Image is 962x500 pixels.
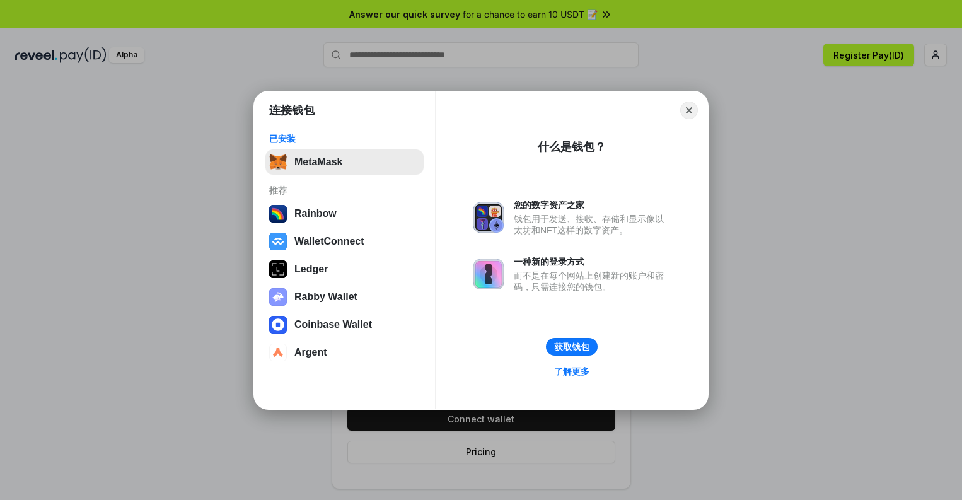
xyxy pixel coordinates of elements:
div: Ledger [294,264,328,275]
img: svg+xml,%3Csvg%20xmlns%3D%22http%3A%2F%2Fwww.w3.org%2F2000%2Fsvg%22%20fill%3D%22none%22%20viewBox... [473,259,504,289]
button: Close [680,102,698,119]
div: 了解更多 [554,366,589,377]
img: svg+xml,%3Csvg%20width%3D%22120%22%20height%3D%22120%22%20viewBox%3D%220%200%20120%20120%22%20fil... [269,205,287,223]
button: Rainbow [265,201,424,226]
img: svg+xml,%3Csvg%20fill%3D%22none%22%20height%3D%2233%22%20viewBox%3D%220%200%2035%2033%22%20width%... [269,153,287,171]
button: WalletConnect [265,229,424,254]
img: svg+xml,%3Csvg%20xmlns%3D%22http%3A%2F%2Fwww.w3.org%2F2000%2Fsvg%22%20width%3D%2228%22%20height%3... [269,260,287,278]
div: 而不是在每个网站上创建新的账户和密码，只需连接您的钱包。 [514,270,670,293]
div: 什么是钱包？ [538,139,606,154]
button: 获取钱包 [546,338,598,356]
button: MetaMask [265,149,424,175]
div: 获取钱包 [554,341,589,352]
div: Rainbow [294,208,337,219]
button: Ledger [265,257,424,282]
a: 了解更多 [547,363,597,380]
div: 推荐 [269,185,420,196]
h1: 连接钱包 [269,103,315,118]
button: Argent [265,340,424,365]
img: svg+xml,%3Csvg%20width%3D%2228%22%20height%3D%2228%22%20viewBox%3D%220%200%2028%2028%22%20fill%3D... [269,316,287,334]
img: svg+xml,%3Csvg%20xmlns%3D%22http%3A%2F%2Fwww.w3.org%2F2000%2Fsvg%22%20fill%3D%22none%22%20viewBox... [269,288,287,306]
div: 钱包用于发送、接收、存储和显示像以太坊和NFT这样的数字资产。 [514,213,670,236]
div: Coinbase Wallet [294,319,372,330]
button: Coinbase Wallet [265,312,424,337]
div: 您的数字资产之家 [514,199,670,211]
div: MetaMask [294,156,342,168]
div: Argent [294,347,327,358]
button: Rabby Wallet [265,284,424,310]
img: svg+xml,%3Csvg%20width%3D%2228%22%20height%3D%2228%22%20viewBox%3D%220%200%2028%2028%22%20fill%3D... [269,344,287,361]
div: Rabby Wallet [294,291,357,303]
div: 已安装 [269,133,420,144]
img: svg+xml,%3Csvg%20xmlns%3D%22http%3A%2F%2Fwww.w3.org%2F2000%2Fsvg%22%20fill%3D%22none%22%20viewBox... [473,202,504,233]
div: WalletConnect [294,236,364,247]
img: svg+xml,%3Csvg%20width%3D%2228%22%20height%3D%2228%22%20viewBox%3D%220%200%2028%2028%22%20fill%3D... [269,233,287,250]
div: 一种新的登录方式 [514,256,670,267]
